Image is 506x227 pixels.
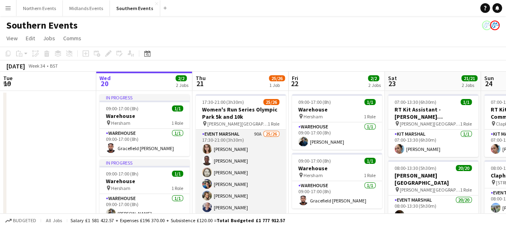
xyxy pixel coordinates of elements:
[99,159,190,221] app-job-card: In progress09:00-17:00 (8h)1/1Warehouse Hersham1 RoleWarehouse1/109:00-17:00 (8h)[PERSON_NAME]
[490,21,500,30] app-user-avatar: RunThrough Events
[60,33,85,43] a: Comms
[268,121,279,127] span: 1 Role
[111,185,130,191] span: Hersham
[4,216,37,225] button: Budgeted
[364,172,376,178] span: 1 Role
[2,79,12,88] span: 19
[292,94,382,150] app-job-card: 09:00-17:00 (8h)1/1Warehouse Hersham1 RoleWarehouse1/109:00-17:00 (8h)[PERSON_NAME]
[291,79,298,88] span: 22
[172,105,183,111] span: 1/1
[196,94,286,213] app-job-card: 17:30-21:00 (3h30m)25/26Women's Run Series Olympic Park 5k and 10k [PERSON_NAME][GEOGRAPHIC_DATA]...
[482,21,492,30] app-user-avatar: RunThrough Events
[99,94,190,101] div: In progress
[388,172,478,186] h3: [PERSON_NAME][GEOGRAPHIC_DATA]
[176,75,187,81] span: 2/2
[460,121,472,127] span: 1 Role
[462,82,477,88] div: 2 Jobs
[40,33,58,43] a: Jobs
[43,35,55,42] span: Jobs
[263,99,279,105] span: 25/26
[269,75,285,81] span: 25/26
[364,158,376,164] span: 1/1
[99,94,190,156] app-job-card: In progress09:00-17:00 (8h)1/1Warehouse Hersham1 RoleWarehouse1/109:00-17:00 (8h)Gracefield [PERS...
[99,177,190,185] h3: Warehouse
[292,106,382,113] h3: Warehouse
[6,62,25,70] div: [DATE]
[484,74,494,82] span: Sun
[400,187,460,193] span: [PERSON_NAME][GEOGRAPHIC_DATA]
[298,158,331,164] span: 09:00-17:00 (8h)
[207,121,268,127] span: [PERSON_NAME][GEOGRAPHIC_DATA], [STREET_ADDRESS]
[400,121,460,127] span: [PERSON_NAME][GEOGRAPHIC_DATA]
[13,218,36,223] span: Budgeted
[456,165,472,171] span: 20/20
[26,35,35,42] span: Edit
[98,79,111,88] span: 20
[99,74,111,82] span: Wed
[194,79,206,88] span: 21
[368,75,379,81] span: 2/2
[110,0,160,16] button: Southern Events
[364,113,376,120] span: 1 Role
[292,153,382,208] app-job-card: 09:00-17:00 (8h)1/1Warehouse Hersham1 RoleWarehouse1/109:00-17:00 (8h)Gracefield [PERSON_NAME]
[461,75,477,81] span: 21/21
[50,63,58,69] div: BST
[99,112,190,120] h3: Warehouse
[292,181,382,208] app-card-role: Warehouse1/109:00-17:00 (8h)Gracefield [PERSON_NAME]
[44,217,64,223] span: All jobs
[483,79,494,88] span: 24
[292,165,382,172] h3: Warehouse
[3,33,21,43] a: View
[70,217,285,223] div: Salary £1 581 422.57 + Expenses £196 370.00 + Subsistence £120.00 =
[99,129,190,156] app-card-role: Warehouse1/109:00-17:00 (8h)Gracefield [PERSON_NAME]
[364,99,376,105] span: 1/1
[6,35,18,42] span: View
[461,99,472,105] span: 1/1
[176,82,188,88] div: 2 Jobs
[292,74,298,82] span: Fri
[388,130,478,157] app-card-role: Kit Marshal1/107:00-13:30 (6h30m)[PERSON_NAME]
[394,165,436,171] span: 08:00-13:30 (5h30m)
[217,217,285,223] span: Total Budgeted £1 777 912.57
[63,35,81,42] span: Comms
[27,63,47,69] span: Week 34
[460,187,472,193] span: 1 Role
[196,106,286,120] h3: Women's Run Series Olympic Park 5k and 10k
[304,172,323,178] span: Hersham
[387,79,397,88] span: 23
[388,94,478,157] app-job-card: 07:00-13:30 (6h30m)1/1RT Kit Assistant - [PERSON_NAME][GEOGRAPHIC_DATA] [GEOGRAPHIC_DATA] [PERSON...
[17,0,63,16] button: Northern Events
[111,120,130,126] span: Hersham
[106,105,138,111] span: 09:00-17:00 (8h)
[292,122,382,150] app-card-role: Warehouse1/109:00-17:00 (8h)[PERSON_NAME]
[23,33,38,43] a: Edit
[106,171,138,177] span: 09:00-17:00 (8h)
[172,171,183,177] span: 1/1
[6,19,78,31] h1: Southern Events
[394,99,436,105] span: 07:00-13:30 (6h30m)
[63,0,110,16] button: Midlands Events
[298,99,331,105] span: 09:00-17:00 (8h)
[388,74,397,82] span: Sat
[171,120,183,126] span: 1 Role
[196,74,206,82] span: Thu
[269,82,285,88] div: 1 Job
[368,82,381,88] div: 2 Jobs
[388,106,478,120] h3: RT Kit Assistant - [PERSON_NAME][GEOGRAPHIC_DATA] [GEOGRAPHIC_DATA]
[171,185,183,191] span: 1 Role
[99,194,190,221] app-card-role: Warehouse1/109:00-17:00 (8h)[PERSON_NAME]
[3,74,12,82] span: Tue
[202,99,244,105] span: 17:30-21:00 (3h30m)
[99,159,190,166] div: In progress
[304,113,323,120] span: Hersham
